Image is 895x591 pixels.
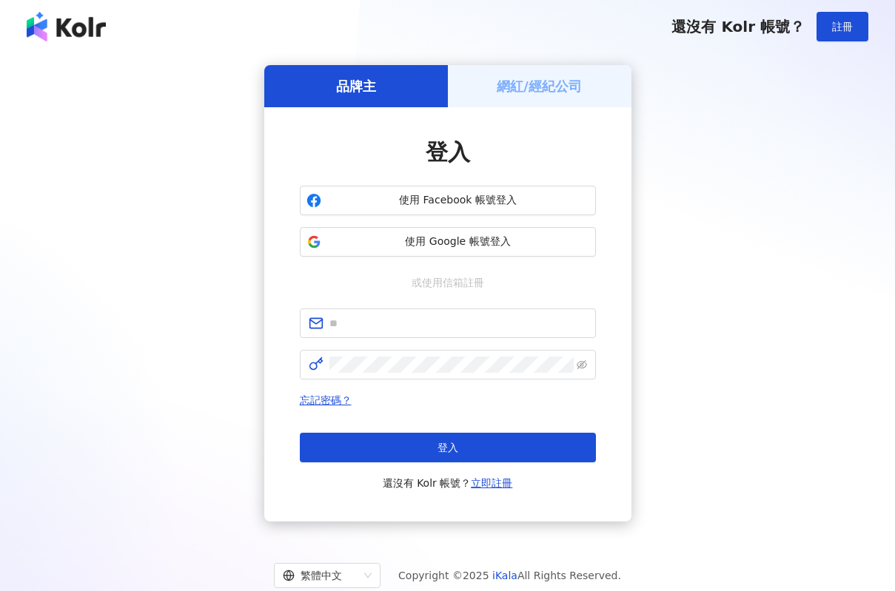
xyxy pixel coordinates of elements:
[817,12,868,41] button: 註冊
[438,442,458,453] span: 登入
[300,227,596,257] button: 使用 Google 帳號登入
[426,139,470,165] span: 登入
[300,433,596,462] button: 登入
[27,12,106,41] img: logo
[401,274,495,291] span: 或使用信箱註冊
[300,186,596,215] button: 使用 Facebook 帳號登入
[283,564,358,587] div: 繁體中文
[383,474,513,492] span: 還沒有 Kolr 帳號？
[492,570,517,581] a: iKala
[671,18,805,36] span: 還沒有 Kolr 帳號？
[497,77,582,95] h5: 網紅/經紀公司
[327,193,589,208] span: 使用 Facebook 帳號登入
[577,359,587,370] span: eye-invisible
[327,234,589,249] span: 使用 Google 帳號登入
[398,567,621,584] span: Copyright © 2025 All Rights Reserved.
[471,477,512,489] a: 立即註冊
[336,77,376,95] h5: 品牌主
[300,394,352,406] a: 忘記密碼？
[832,21,853,33] span: 註冊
